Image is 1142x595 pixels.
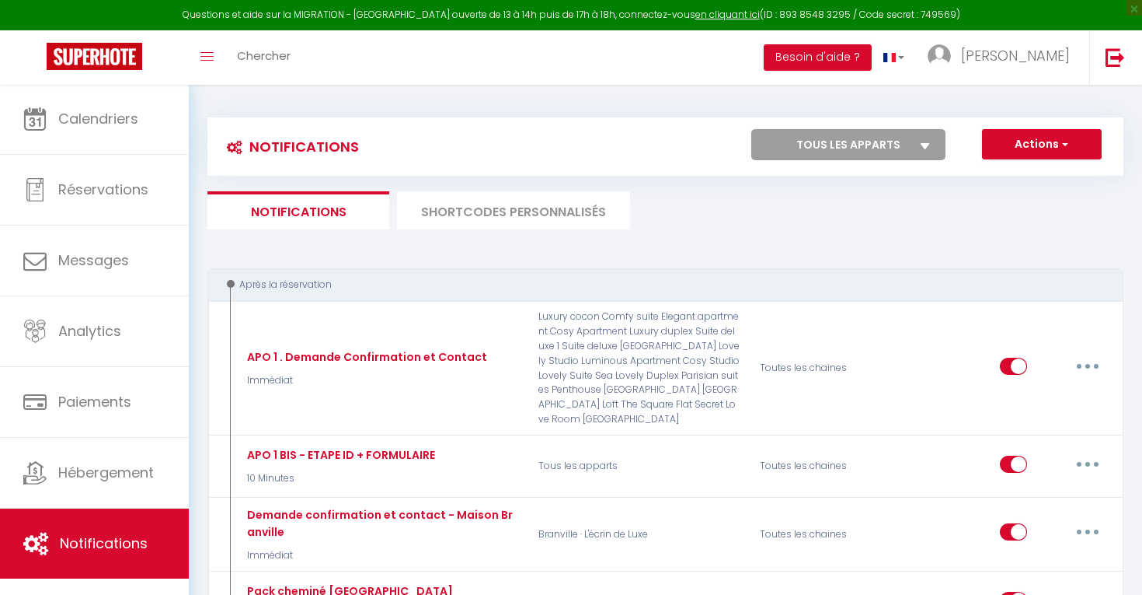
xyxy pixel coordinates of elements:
[528,310,750,427] p: Luxury cocon Comfy suite Elegant apartment Cosy Apartment Luxury duplex Suite deluxe 1 Suite delu...
[1105,47,1125,67] img: logout
[695,8,760,21] a: en cliquant ici
[764,44,872,71] button: Besoin d'aide ?
[58,250,129,270] span: Messages
[750,310,897,427] div: Toutes les chaines
[243,548,518,563] p: Immédiat
[243,373,487,388] p: Immédiat
[219,129,359,164] h3: Notifications
[58,463,154,482] span: Hébergement
[237,47,291,64] span: Chercher
[47,43,142,70] img: Super Booking
[243,506,518,541] div: Demande confirmation et contact - Maison Branville
[528,444,750,489] p: Tous les apparts
[961,46,1070,65] span: [PERSON_NAME]
[207,191,389,229] li: Notifications
[750,444,897,489] div: Toutes les chaines
[58,180,148,199] span: Réservations
[60,534,148,553] span: Notifications
[58,392,131,411] span: Paiements
[982,129,1102,160] button: Actions
[916,30,1089,85] a: ... [PERSON_NAME]
[397,191,630,229] li: SHORTCODES PERSONNALISÉS
[222,278,1092,292] div: Après la réservation
[928,44,951,68] img: ...
[243,471,435,486] p: 10 Minutes
[58,321,121,341] span: Analytics
[58,109,138,128] span: Calendriers
[528,506,750,563] p: Branville · L'écrin de Luxe
[243,348,487,366] div: APO 1 . Demande Confirmation et Contact
[243,446,435,464] div: APO 1 BIS - ETAPE ID + FORMULAIRE
[750,506,897,563] div: Toutes les chaines
[225,30,302,85] a: Chercher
